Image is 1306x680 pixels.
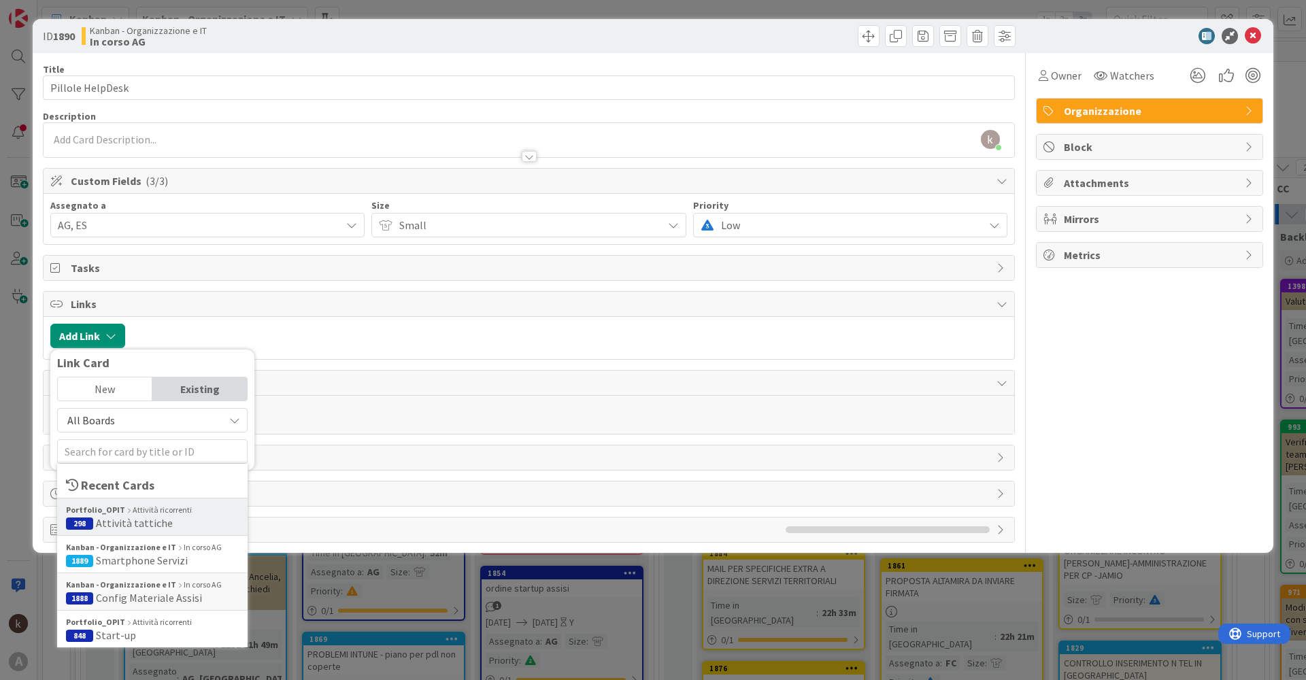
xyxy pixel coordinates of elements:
div: 298 [66,517,93,530]
span: Organizzazione [1064,103,1238,119]
span: Start-up [96,628,136,642]
span: Metrics [1064,247,1238,263]
div: 1888 [66,592,93,605]
span: Attachments [1064,175,1238,191]
span: ID [43,28,75,44]
span: Low [721,216,977,235]
b: 1890 [53,29,75,43]
div: In corso AG [66,579,239,591]
span: All Boards [67,413,115,427]
span: History [71,449,990,466]
b: Kanban - Organizzazione e IT [66,541,176,554]
span: Tasks [71,260,990,276]
div: In corso AG [66,541,239,554]
div: 848 [66,630,93,642]
label: Title [43,63,65,75]
input: Search for card by title or ID [57,439,248,464]
span: Comments [71,375,990,391]
div: Link Card [57,356,248,370]
b: Portfolio_OPIT [66,616,125,628]
span: Attività tattiche [96,516,173,530]
span: Small [399,216,655,235]
div: Size [371,201,686,210]
span: Kanban - Organizzazione e IT [90,25,207,36]
div: Priority [693,201,1007,210]
b: In corso AG [90,36,207,47]
b: Kanban - Organizzazione e IT [66,579,176,591]
span: Config Materiale Assisi [96,591,202,605]
div: Existing [152,377,247,401]
button: Add Link [50,324,125,348]
div: Attività ricorrenti [66,504,239,516]
span: Custom Fields [71,173,990,189]
div: 1889 [66,555,93,567]
span: Exit Criteria [71,522,779,538]
span: Mirrors [1064,211,1238,227]
b: Portfolio_OPIT [66,504,125,516]
span: Dates [71,486,990,502]
span: Smartphone Servizi [96,554,188,567]
span: ( 3/3 ) [146,174,168,188]
span: Description [43,110,96,122]
div: Recent Cards [66,476,239,494]
span: Watchers [1110,67,1154,84]
span: Block [1064,139,1238,155]
span: AG, ES [58,217,341,233]
img: AAcHTtd5rm-Hw59dezQYKVkaI0MZoYjvbSZnFopdN0t8vu62=s96-c [981,130,1000,149]
div: Assegnato a [50,201,365,210]
div: New [58,377,152,401]
div: Attività ricorrenti [66,616,239,628]
span: Links [71,296,990,312]
span: Support [29,2,62,18]
input: type card name here... [43,75,1015,100]
span: Owner [1051,67,1082,84]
